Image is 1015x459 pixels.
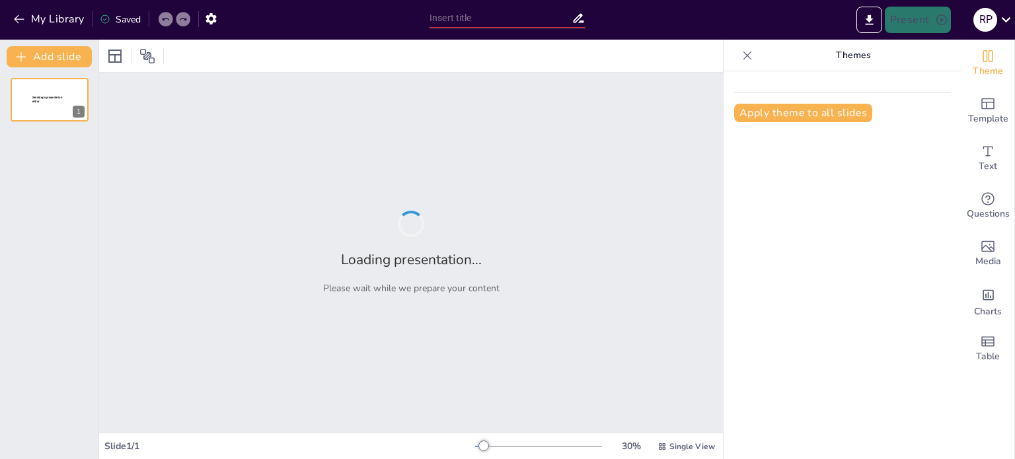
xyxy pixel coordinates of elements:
[104,46,126,67] div: Layout
[430,9,572,28] input: Insert title
[100,13,141,26] div: Saved
[139,48,155,64] span: Position
[669,441,715,452] span: Single View
[973,7,997,33] button: R P
[976,349,1000,364] span: Table
[961,182,1014,230] div: Get real-time input from your audience
[615,440,647,452] div: 30 %
[961,87,1014,135] div: Add ready made slides
[32,96,62,103] span: Sendsteps presentation editor
[961,230,1014,277] div: Add images, graphics, shapes or video
[856,7,882,33] button: Export to PowerPoint
[73,106,85,118] div: 1
[961,325,1014,372] div: Add a table
[979,159,997,174] span: Text
[758,40,948,71] p: Themes
[885,7,951,33] button: Present
[104,440,475,452] div: Slide 1 / 1
[323,282,500,295] p: Please wait while we prepare your content
[734,104,872,122] button: Apply theme to all slides
[967,207,1010,221] span: Questions
[968,112,1008,126] span: Template
[7,46,92,67] button: Add slide
[975,254,1001,269] span: Media
[341,250,482,269] h2: Loading presentation...
[961,135,1014,182] div: Add text boxes
[961,277,1014,325] div: Add charts and graphs
[973,64,1003,79] span: Theme
[961,40,1014,87] div: Change the overall theme
[974,304,1002,319] span: Charts
[973,8,997,32] div: R P
[10,9,90,30] button: My Library
[11,78,89,122] div: 1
